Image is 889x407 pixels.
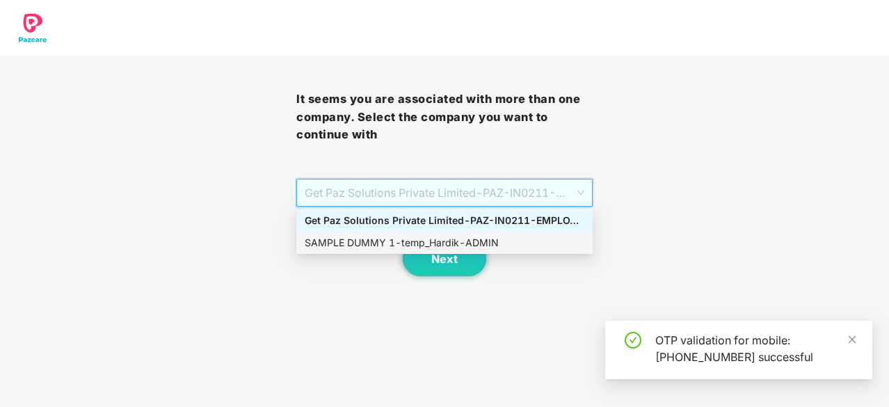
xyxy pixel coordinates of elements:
[305,179,584,206] span: Get Paz Solutions Private Limited - PAZ-IN0211 - EMPLOYEE
[431,253,458,266] span: Next
[625,332,641,349] span: check-circle
[403,241,486,276] button: Next
[305,235,584,250] div: SAMPLE DUMMY 1 - temp_Hardik - ADMIN
[847,335,857,344] span: close
[655,332,856,365] div: OTP validation for mobile: [PHONE_NUMBER] successful
[296,90,593,144] h3: It seems you are associated with more than one company. Select the company you want to continue with
[305,213,584,228] div: Get Paz Solutions Private Limited - PAZ-IN0211 - EMPLOYEE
